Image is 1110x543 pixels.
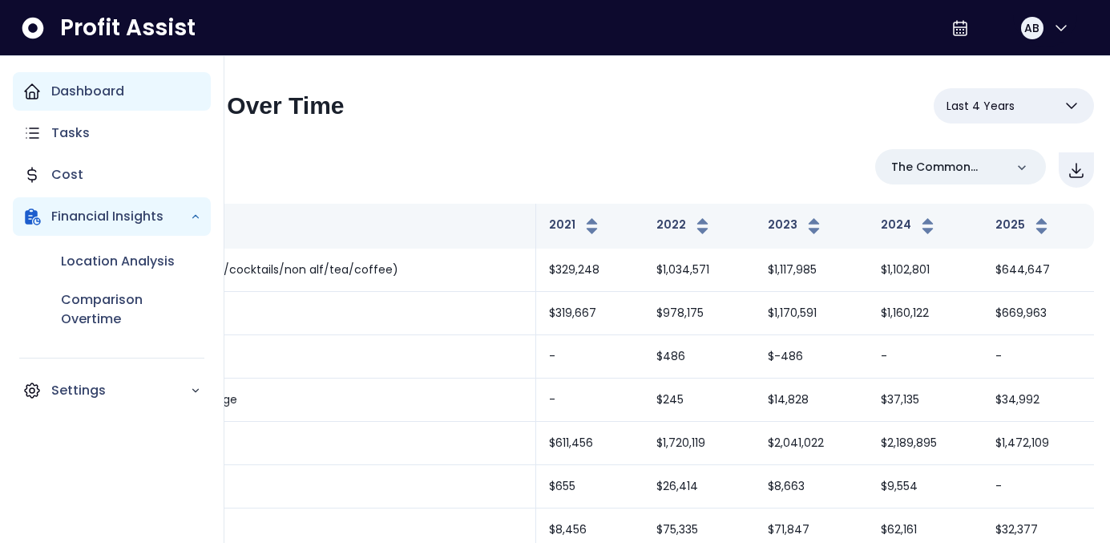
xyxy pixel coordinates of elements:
[51,207,190,226] p: Financial Insights
[536,335,643,379] td: -
[983,465,1094,509] td: -
[60,14,196,43] span: Profit Assist
[536,422,643,465] td: $611,456
[868,465,983,509] td: $9,554
[755,335,869,379] td: $-486
[644,292,755,335] td: $978,175
[983,379,1094,422] td: $34,992
[1024,20,1039,36] span: AB
[755,422,869,465] td: $2,041,022
[868,249,983,292] td: $1,102,801
[61,252,175,271] p: Location Analysis
[549,217,602,236] button: 2021
[995,217,1051,236] button: 2025
[536,465,643,509] td: $655
[656,217,712,236] button: 2022
[755,292,869,335] td: $1,170,591
[51,82,124,101] p: Dashboard
[755,379,869,422] td: $14,828
[755,249,869,292] td: $1,117,985
[536,249,643,292] td: $329,248
[644,465,755,509] td: $26,414
[768,217,824,236] button: 2023
[868,422,983,465] td: $2,189,895
[51,124,90,143] p: Tasks
[644,422,755,465] td: $1,720,119
[51,165,83,184] p: Cost
[891,159,1004,176] p: The Common Bistro
[61,290,201,329] p: Comparison Overtime
[644,335,755,379] td: $486
[114,261,398,278] p: Alcohol(wine/spirits/cocktails/non alf/tea/coffee)
[644,379,755,422] td: $245
[983,335,1094,379] td: -
[881,217,938,236] button: 2024
[868,292,983,335] td: $1,160,122
[983,422,1094,465] td: $1,472,109
[868,379,983,422] td: $37,135
[536,379,643,422] td: -
[51,381,190,400] p: Settings
[983,249,1094,292] td: $644,647
[755,465,869,509] td: $8,663
[644,249,755,292] td: $1,034,571
[536,292,643,335] td: $319,667
[947,96,1015,115] span: Last 4 Years
[868,335,983,379] td: -
[983,292,1094,335] td: $669,963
